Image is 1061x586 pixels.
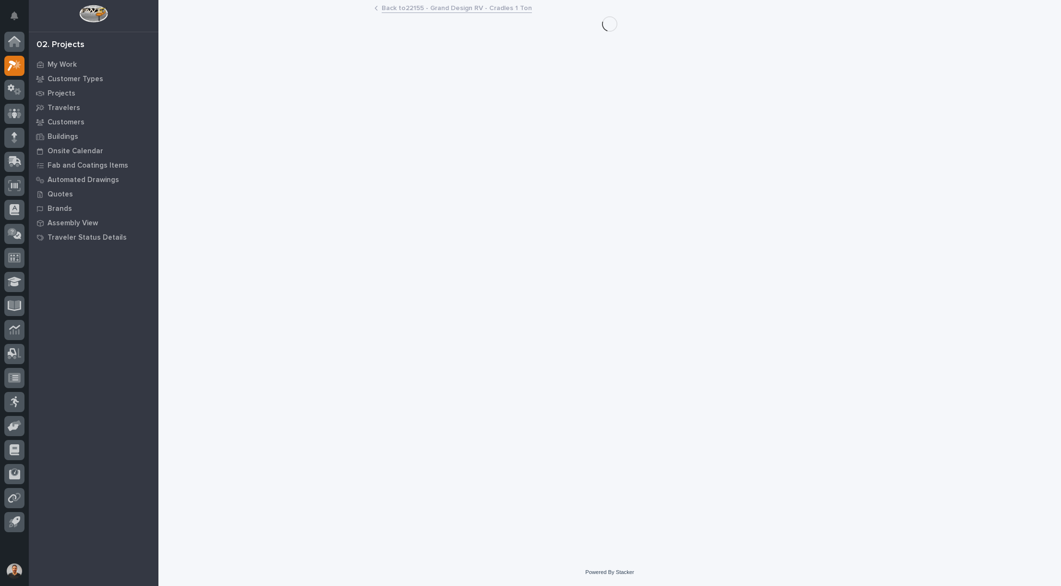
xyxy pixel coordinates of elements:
a: Quotes [29,187,158,201]
div: Notifications [12,12,24,27]
a: Buildings [29,129,158,144]
a: Powered By Stacker [585,569,634,575]
a: Customers [29,115,158,129]
p: Fab and Coatings Items [48,161,128,170]
button: users-avatar [4,561,24,581]
a: Traveler Status Details [29,230,158,244]
a: Automated Drawings [29,172,158,187]
p: Onsite Calendar [48,147,103,156]
p: Quotes [48,190,73,199]
div: 02. Projects [36,40,84,50]
p: My Work [48,61,77,69]
a: Back to22155 - Grand Design RV - Cradles 1 Ton [382,2,532,13]
a: Brands [29,201,158,216]
a: My Work [29,57,158,72]
a: Assembly View [29,216,158,230]
p: Traveler Status Details [48,233,127,242]
p: Travelers [48,104,80,112]
a: Customer Types [29,72,158,86]
a: Travelers [29,100,158,115]
p: Customers [48,118,84,127]
p: Customer Types [48,75,103,84]
p: Assembly View [48,219,98,228]
p: Buildings [48,133,78,141]
a: Projects [29,86,158,100]
a: Fab and Coatings Items [29,158,158,172]
p: Projects [48,89,75,98]
img: Workspace Logo [79,5,108,23]
button: Notifications [4,6,24,26]
p: Brands [48,205,72,213]
a: Onsite Calendar [29,144,158,158]
p: Automated Drawings [48,176,119,184]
